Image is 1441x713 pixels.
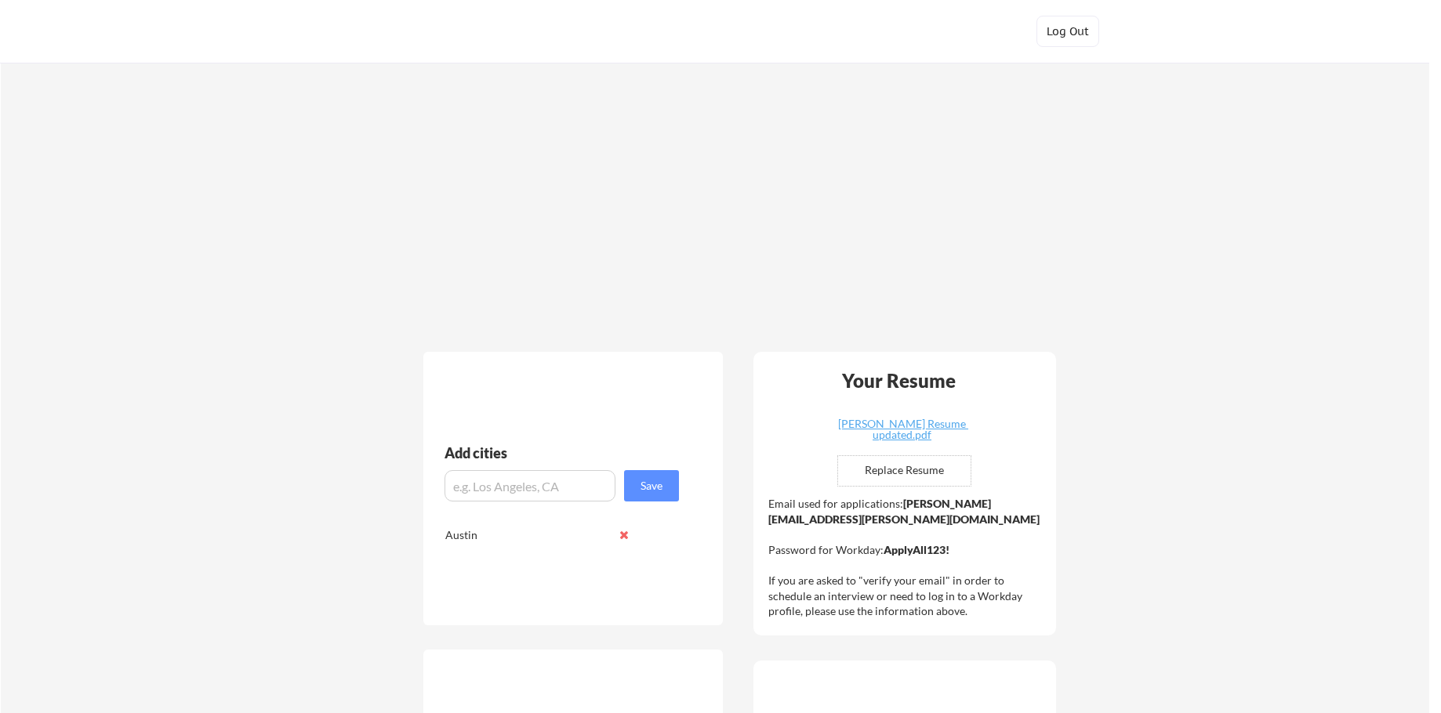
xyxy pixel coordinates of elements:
[884,543,949,556] strong: ApplyAll123!
[445,470,615,501] input: e.g. Los Angeles, CA
[1036,16,1099,47] button: Log Out
[624,470,679,501] button: Save
[768,496,1045,619] div: Email used for applications: Password for Workday: If you are asked to "verify your email" in ord...
[822,371,977,390] div: Your Resume
[768,497,1040,526] strong: [PERSON_NAME][EMAIL_ADDRESS][PERSON_NAME][DOMAIN_NAME]
[445,446,683,460] div: Add cities
[445,527,611,543] div: Austin
[809,418,996,440] div: [PERSON_NAME] Resume updated.pdf
[809,418,996,443] a: [PERSON_NAME] Resume updated.pdf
